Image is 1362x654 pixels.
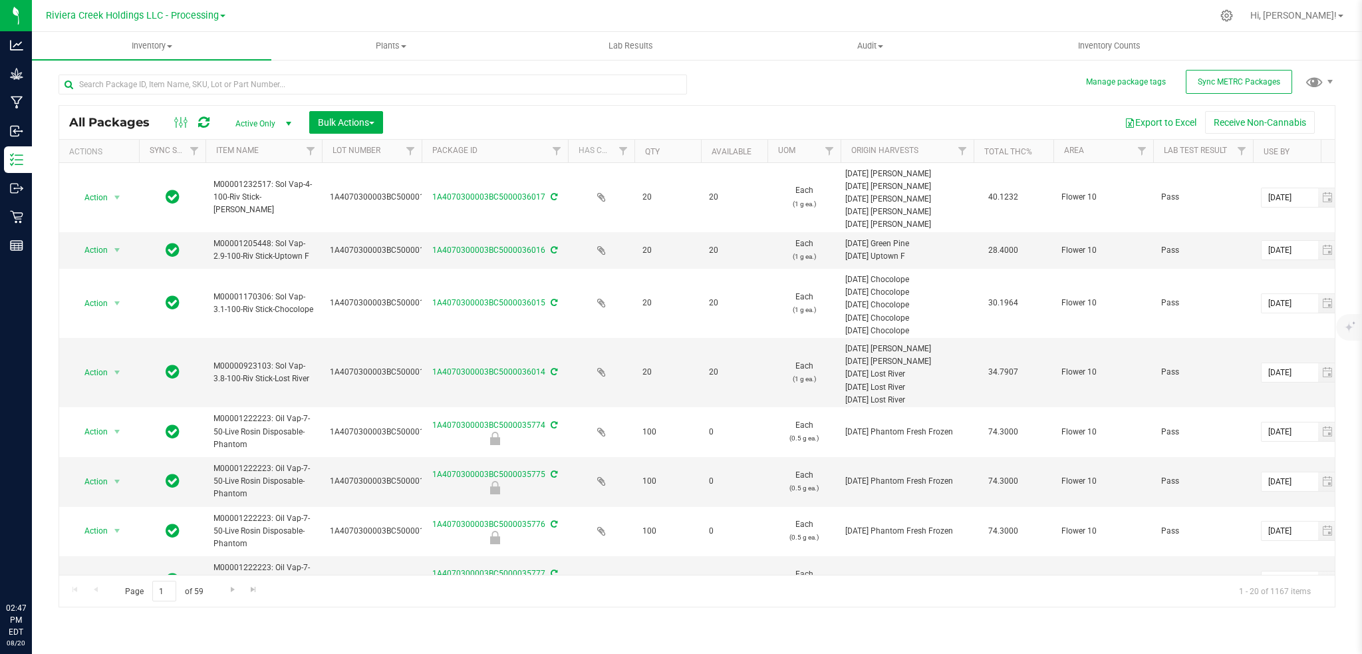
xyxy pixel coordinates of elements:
span: Action [72,363,108,382]
span: 74.3000 [982,422,1025,442]
span: Action [72,472,108,491]
a: 1A4070300003BC5000036014 [432,367,545,377]
span: 1A4070300003BC5000015907 [330,191,443,204]
span: 74.3000 [982,522,1025,541]
a: Filter [952,140,974,162]
div: [DATE] [PERSON_NAME] [845,206,970,218]
a: Filter [300,140,322,162]
span: 20 [709,366,759,379]
span: Action [72,522,108,540]
span: Pass [1161,366,1245,379]
span: Pass [1161,297,1245,309]
a: Lot Number [333,146,380,155]
a: 1A4070300003BC5000036017 [432,192,545,202]
a: Filter [546,140,568,162]
span: Action [72,572,108,590]
span: Pass [1161,191,1245,204]
span: 20 [709,191,759,204]
span: 1A4070300003BC5000015953 [330,475,443,488]
span: All Packages [69,115,163,130]
p: (1 g ea.) [775,250,833,263]
span: Each [775,360,833,385]
span: M00001232517: Sol Vap-4-100-Riv Stick-[PERSON_NAME] [213,178,314,217]
span: select [1318,422,1337,441]
span: Hi, [PERSON_NAME]! [1250,10,1337,21]
p: 08/20 [6,638,26,648]
span: Sync from Compliance System [549,420,557,430]
span: In Sync [166,293,180,312]
span: Pass [1161,426,1245,438]
span: select [1318,572,1337,590]
div: [DATE] [PERSON_NAME] [845,218,970,231]
span: In Sync [166,241,180,259]
span: In Sync [166,522,180,540]
button: Receive Non-Cannabis [1205,111,1315,134]
a: 1A4070300003BC5000035777 [432,569,545,578]
a: Inventory [32,32,271,60]
a: Lab Results [511,32,750,60]
span: M00001222223: Oil Vap-7-50-Live Rosin Disposable-Phantom [213,512,314,551]
span: Each [775,419,833,444]
a: 1A4070300003BC5000035776 [432,520,545,529]
a: 1A4070300003BC5000036016 [432,245,545,255]
span: Inventory [32,40,271,52]
span: Sync from Compliance System [549,520,557,529]
span: Inventory Counts [1060,40,1158,52]
span: Lab Results [591,40,671,52]
span: Pass [1161,525,1245,538]
div: [DATE] Chocolope [845,299,970,311]
span: select [109,572,126,590]
div: [DATE] Chocolope [845,325,970,337]
span: M00001222223: Oil Vap-7-50-Live Rosin Disposable-Phantom [213,562,314,600]
span: Audit [751,40,989,52]
a: 1A4070300003BC5000035775 [432,470,545,479]
p: (1 g ea.) [775,198,833,210]
p: (1 g ea.) [775,303,833,316]
span: Riviera Creek Holdings LLC - Processing [46,10,219,21]
span: In Sync [166,422,180,441]
p: (0.5 g ea.) [775,482,833,494]
div: Manage settings [1218,9,1235,22]
span: 20 [642,191,693,204]
inline-svg: Inbound [10,124,23,138]
a: Go to the last page [244,581,263,599]
span: Action [72,241,108,259]
div: [DATE] Lost River [845,381,970,394]
a: Inventory Counts [990,32,1229,60]
div: [DATE] [PERSON_NAME] [845,343,970,355]
p: (0.5 g ea.) [775,531,833,544]
p: (0.5 g ea.) [775,432,833,444]
span: Flower 10 [1061,475,1145,488]
span: Sync from Compliance System [549,569,557,578]
div: [DATE] Chocolope [845,312,970,325]
a: Filter [1131,140,1153,162]
span: select [109,522,126,540]
span: M00001222223: Oil Vap-7-50-Live Rosin Disposable-Phantom [213,462,314,501]
a: UOM [778,146,795,155]
span: select [109,363,126,382]
span: 100 [642,426,693,438]
span: select [1318,188,1337,207]
span: Sync from Compliance System [549,470,557,479]
span: select [1318,522,1337,540]
span: M00001170306: Sol Vap-3.1-100-Riv Stick-Chocolope [213,291,314,316]
span: In Sync [166,363,180,381]
span: 1A4070300003BC5000015075 [330,366,443,379]
span: Each [775,291,833,316]
span: 40.1232 [982,188,1025,207]
span: Plants [272,40,510,52]
div: [DATE] [PERSON_NAME] [845,180,970,193]
inline-svg: Analytics [10,39,23,52]
input: Search Package ID, Item Name, SKU, Lot or Part Number... [59,75,687,94]
span: Each [775,568,833,593]
span: select [1318,472,1337,491]
div: [DATE] Green Pine [845,238,970,250]
div: [DATE] [PERSON_NAME] [845,193,970,206]
span: 20 [709,297,759,309]
span: Sync from Compliance System [549,367,557,377]
span: 28.4000 [982,241,1025,260]
span: Flower 10 [1061,244,1145,257]
span: Each [775,518,833,544]
a: Area [1064,146,1084,155]
inline-svg: Retail [10,210,23,224]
